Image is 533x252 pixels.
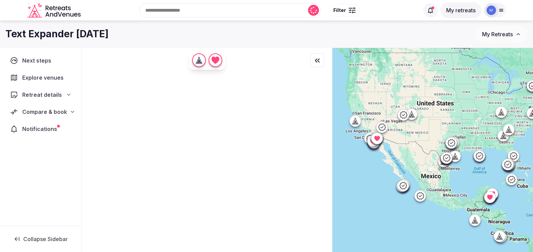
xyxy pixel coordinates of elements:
button: My Retreats [476,26,528,43]
span: Collapse Sidebar [23,236,68,242]
a: Visit the homepage [27,3,82,18]
span: Notifications [22,125,60,133]
img: Marcie Arvelo [487,5,496,15]
button: Filter [329,4,360,17]
span: Explore venues [22,74,66,82]
a: Next steps [5,53,76,68]
button: Collapse Sidebar [5,231,76,247]
span: Next steps [22,56,54,65]
svg: Retreats and Venues company logo [27,3,82,18]
a: My retreats [440,7,481,14]
button: My retreats [440,2,481,18]
span: Compare & book [22,108,67,116]
a: Explore venues [5,70,76,85]
h1: Text Expander [DATE] [5,27,109,41]
a: Notifications [5,122,76,136]
span: Retreat details [22,91,62,99]
span: My Retreats [482,31,513,38]
span: Filter [333,7,346,14]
